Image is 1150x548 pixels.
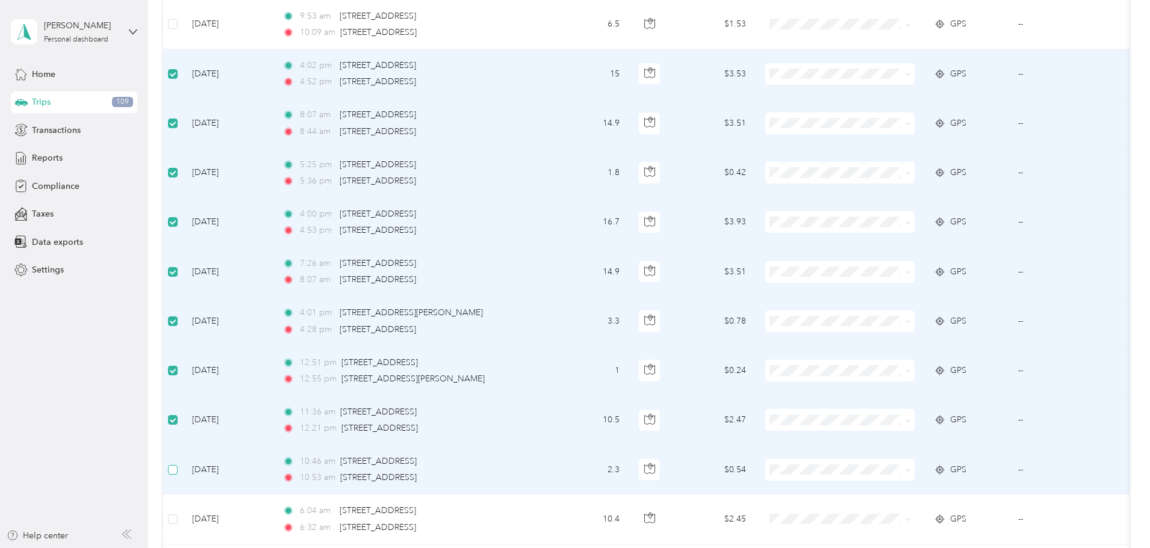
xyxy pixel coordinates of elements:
[550,99,629,148] td: 14.9
[340,76,416,87] span: [STREET_ADDRESS]
[32,263,64,276] span: Settings
[340,176,416,186] span: [STREET_ADDRESS]
[671,297,756,346] td: $0.78
[340,209,416,219] span: [STREET_ADDRESS]
[340,407,417,417] span: [STREET_ADDRESS]
[950,265,966,279] span: GPS
[182,49,273,99] td: [DATE]
[300,471,335,484] span: 10:53 am
[44,36,108,43] div: Personal dashboard
[950,166,966,179] span: GPS
[950,463,966,476] span: GPS
[300,372,337,386] span: 12:55 pm
[300,323,334,336] span: 4:28 pm
[300,10,334,23] span: 9:53 am
[300,273,334,286] span: 8:07 am
[671,99,756,148] td: $3.51
[671,494,756,544] td: $2.45
[1009,445,1118,494] td: --
[340,258,416,268] span: [STREET_ADDRESS]
[1009,247,1118,297] td: --
[300,108,334,122] span: 8:07 am
[340,307,483,318] span: [STREET_ADDRESS][PERSON_NAME]
[300,59,334,72] span: 4:02 pm
[32,152,63,164] span: Reports
[300,125,334,138] span: 8:44 am
[182,297,273,346] td: [DATE]
[340,126,416,137] span: [STREET_ADDRESS]
[44,19,119,32] div: [PERSON_NAME]
[950,67,966,81] span: GPS
[182,149,273,198] td: [DATE]
[340,456,417,466] span: [STREET_ADDRESS]
[300,158,334,171] span: 5:25 pm
[950,315,966,328] span: GPS
[32,236,83,248] span: Data exports
[340,324,416,334] span: [STREET_ADDRESS]
[550,49,629,99] td: 15
[341,374,485,384] span: [STREET_ADDRESS][PERSON_NAME]
[1009,198,1118,247] td: --
[341,357,418,368] span: [STREET_ADDRESS]
[671,346,756,396] td: $0.24
[671,198,756,247] td: $3.93
[32,96,51,108] span: Trips
[950,117,966,130] span: GPS
[182,494,273,544] td: [DATE]
[300,257,334,270] span: 7:26 am
[300,75,334,88] span: 4:52 pm
[1009,494,1118,544] td: --
[300,208,334,221] span: 4:00 pm
[671,49,756,99] td: $3.53
[550,346,629,396] td: 1
[300,356,337,369] span: 12:51 pm
[550,494,629,544] td: 10.4
[182,99,273,148] td: [DATE]
[550,396,629,445] td: 10.5
[182,445,273,494] td: [DATE]
[182,346,273,396] td: [DATE]
[550,198,629,247] td: 16.7
[950,364,966,377] span: GPS
[1009,49,1118,99] td: --
[950,215,966,229] span: GPS
[1009,99,1118,148] td: --
[340,109,416,120] span: [STREET_ADDRESS]
[300,455,335,468] span: 10:46 am
[340,11,416,21] span: [STREET_ADDRESS]
[300,174,334,188] span: 5:36 pm
[671,396,756,445] td: $2.47
[300,422,337,435] span: 12:21 pm
[182,396,273,445] td: [DATE]
[32,68,55,81] span: Home
[7,529,68,542] button: Help center
[1083,481,1150,548] iframe: Everlance-gr Chat Button Frame
[300,405,335,419] span: 11:36 am
[1009,297,1118,346] td: --
[550,149,629,198] td: 1.8
[340,505,416,516] span: [STREET_ADDRESS]
[300,224,334,237] span: 4:53 pm
[950,413,966,426] span: GPS
[182,247,273,297] td: [DATE]
[340,60,416,70] span: [STREET_ADDRESS]
[112,97,133,108] span: 109
[340,522,416,532] span: [STREET_ADDRESS]
[671,149,756,198] td: $0.42
[300,504,334,517] span: 6:04 am
[340,274,416,285] span: [STREET_ADDRESS]
[1009,396,1118,445] td: --
[340,27,417,37] span: [STREET_ADDRESS]
[340,159,416,170] span: [STREET_ADDRESS]
[1009,346,1118,396] td: --
[300,306,334,319] span: 4:01 pm
[182,198,273,247] td: [DATE]
[300,26,335,39] span: 10:09 am
[550,445,629,494] td: 2.3
[671,445,756,494] td: $0.54
[340,225,416,235] span: [STREET_ADDRESS]
[950,17,966,31] span: GPS
[341,423,418,433] span: [STREET_ADDRESS]
[300,521,334,534] span: 6:32 am
[550,247,629,297] td: 14.9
